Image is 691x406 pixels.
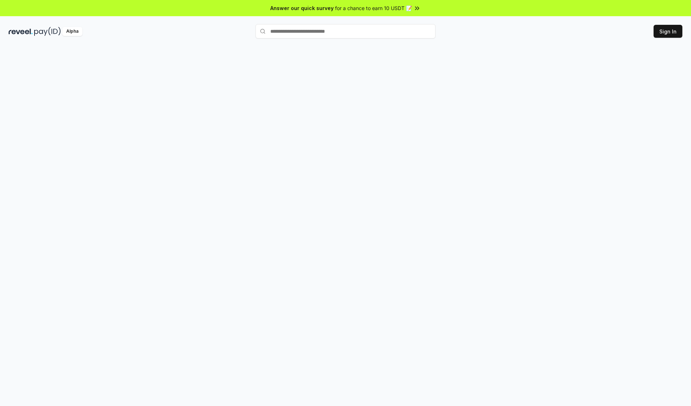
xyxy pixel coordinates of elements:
div: Alpha [62,27,82,36]
button: Sign In [654,25,682,38]
img: pay_id [34,27,61,36]
img: reveel_dark [9,27,33,36]
span: Answer our quick survey [270,4,334,12]
span: for a chance to earn 10 USDT 📝 [335,4,412,12]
